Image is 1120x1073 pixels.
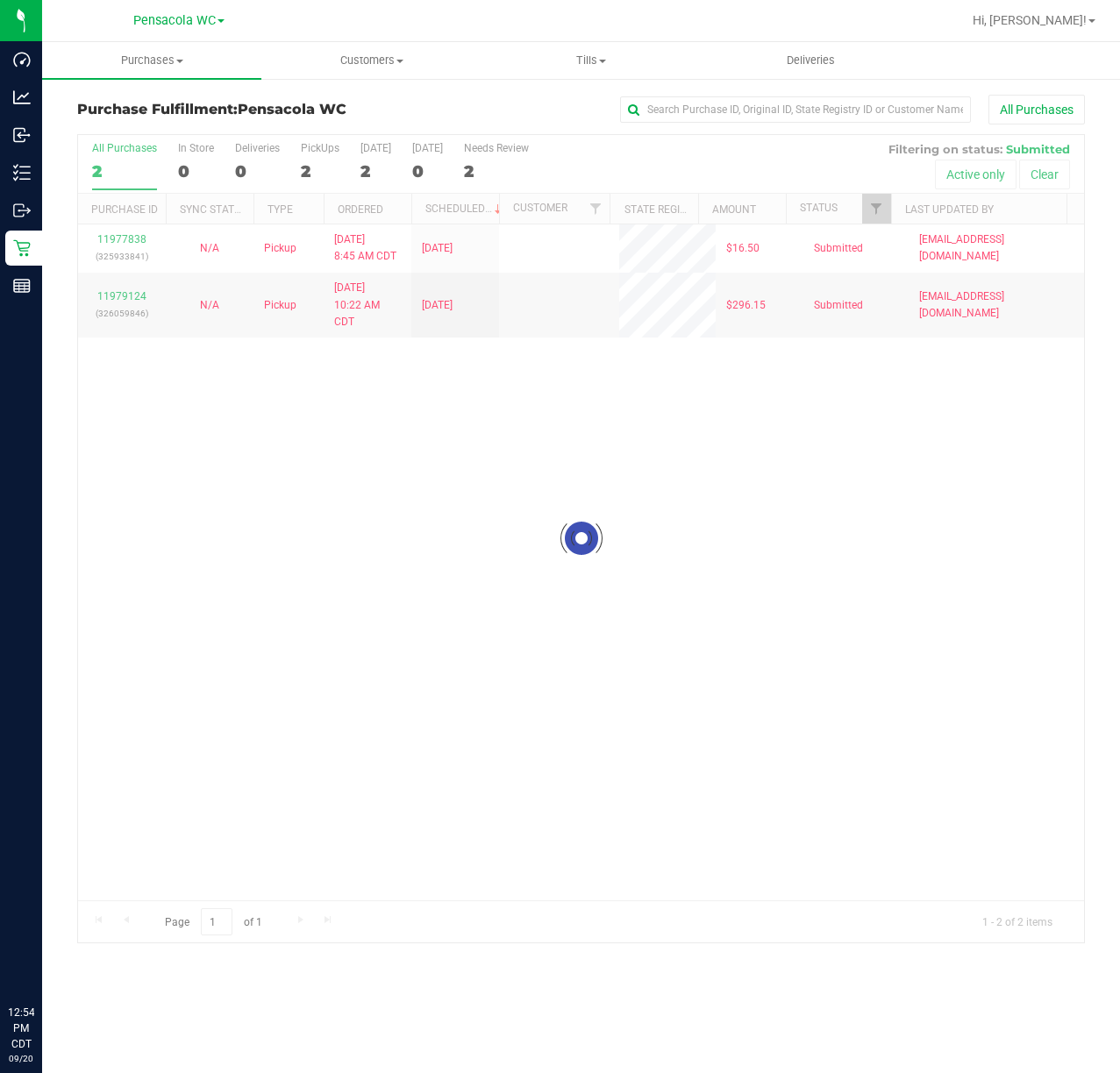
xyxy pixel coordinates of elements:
button: All Purchases [988,95,1085,124]
inline-svg: Reports [13,277,31,295]
h3: Purchase Fulfillment: [77,102,413,117]
inline-svg: Dashboard [13,51,31,68]
a: Deliveries [701,42,920,79]
a: Customers [261,42,481,79]
a: Tills [482,42,701,79]
span: Deliveries [763,53,859,68]
inline-svg: Analytics [13,89,31,106]
input: Search Purchase ID, Original ID, State Registry ID or Customer Name... [620,96,971,123]
span: Purchases [42,53,261,68]
span: Pensacola WC [133,13,216,28]
iframe: Resource center [18,933,70,985]
inline-svg: Outbound [13,202,31,219]
span: Pensacola WC [238,101,346,117]
span: Customers [262,53,480,68]
p: 12:54 PM CDT [8,1005,34,1052]
span: Tills [482,53,700,68]
a: Purchases [42,42,261,79]
inline-svg: Inventory [13,164,31,181]
span: Hi, [PERSON_NAME]! [973,13,1087,27]
p: 09/20 [8,1052,34,1065]
inline-svg: Retail [13,239,31,257]
inline-svg: Inbound [13,126,31,144]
